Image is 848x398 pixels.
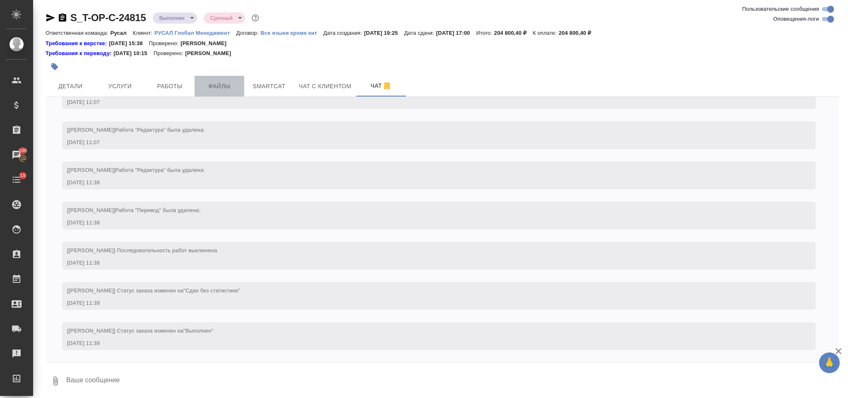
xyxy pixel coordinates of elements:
[185,49,237,58] p: [PERSON_NAME]
[14,147,32,155] span: 100
[157,14,187,22] button: Выполнен
[133,30,154,36] p: Клиент:
[46,30,111,36] p: Ответственная команда:
[183,328,213,334] span: "Выполнен"
[67,328,213,334] span: [[PERSON_NAME]] Статус заказа изменен на
[183,287,240,294] span: "Сдан без статистики"
[67,219,787,227] div: [DATE] 11:38
[46,49,113,58] div: Нажми, чтобы открыть папку с инструкцией
[404,30,436,36] p: Дата сдачи:
[154,30,236,36] p: РУСАЛ Глобал Менеджмент
[436,30,476,36] p: [DATE] 17:00
[494,30,533,36] p: 204 800,40 ₽
[476,30,494,36] p: Итого:
[67,167,205,173] span: [[PERSON_NAME]]
[67,339,787,347] div: [DATE] 11:39
[67,138,787,147] div: [DATE] 11:07
[533,30,559,36] p: К оплате:
[100,81,140,92] span: Услуги
[67,207,200,213] span: [[PERSON_NAME]]
[559,30,597,36] p: 204 800,40 ₽
[111,30,133,36] p: Русал
[236,30,261,36] p: Договор:
[260,30,323,36] p: Все языки кроме кит
[109,39,149,48] p: [DATE] 15:38
[67,299,787,307] div: [DATE] 11:39
[742,5,819,13] span: Пользовательские сообщения
[153,12,197,24] div: Выполнен
[67,247,217,253] span: [[PERSON_NAME]] Последовательность работ выключена
[180,39,233,48] p: [PERSON_NAME]
[46,39,109,48] a: Требования к верстке:
[2,169,31,190] a: 15
[250,12,261,23] button: Доп статусы указывают на важность/срочность заказа
[46,49,113,58] a: Требования к переводу:
[361,81,401,91] span: Чат
[150,81,190,92] span: Работы
[67,98,787,106] div: [DATE] 11:07
[199,81,239,92] span: Файлы
[154,29,236,36] a: РУСАЛ Глобал Менеджмент
[67,287,240,294] span: [[PERSON_NAME]] Статус заказа изменен на
[364,30,404,36] p: [DATE] 19:25
[299,81,351,92] span: Чат с клиентом
[70,12,146,23] a: S_T-OP-C-24815
[149,39,181,48] p: Проверено:
[67,127,205,133] span: [[PERSON_NAME]]
[15,171,31,180] span: 15
[115,127,205,133] span: Работа "Редактура" была удалена:
[773,15,819,23] span: Оповещения-логи
[113,49,154,58] p: [DATE] 10:15
[67,178,787,187] div: [DATE] 11:38
[204,12,245,24] div: Выполнен
[323,30,364,36] p: Дата создания:
[822,354,836,371] span: 🙏
[2,145,31,165] a: 100
[208,14,235,22] button: Срочный
[819,352,840,373] button: 🙏
[115,167,205,173] span: Работа "Редактура" была удалена:
[249,81,289,92] span: Smartcat
[260,29,323,36] a: Все языки кроме кит
[115,207,201,213] span: Работа "Перевод" была удалена:
[58,13,67,23] button: Скопировать ссылку
[50,81,90,92] span: Детали
[46,13,55,23] button: Скопировать ссылку для ЯМессенджера
[154,49,185,58] p: Проверено:
[67,259,787,267] div: [DATE] 11:38
[46,39,109,48] div: Нажми, чтобы открыть папку с инструкцией
[46,58,64,76] button: Добавить тэг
